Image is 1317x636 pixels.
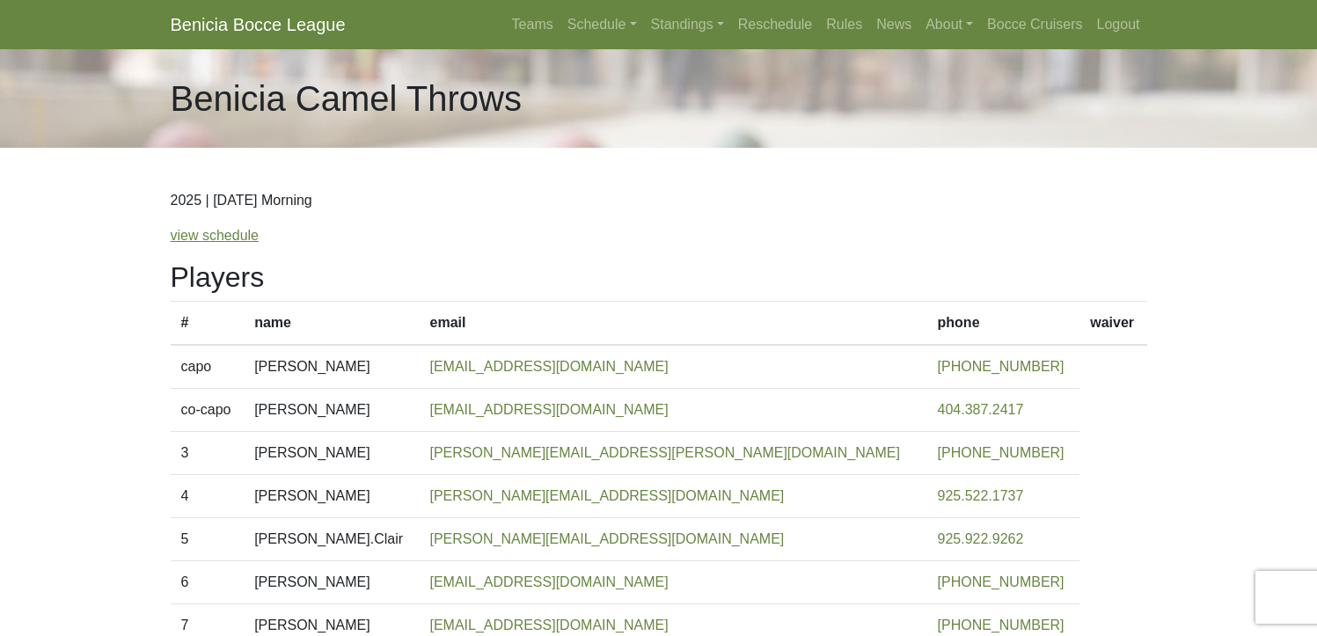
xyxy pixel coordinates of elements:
h2: Players [171,260,1147,294]
th: email [420,302,927,346]
a: [PHONE_NUMBER] [938,359,1065,374]
td: [PERSON_NAME] [244,432,419,475]
td: co-capo [171,389,245,432]
a: 925.522.1737 [938,488,1024,503]
td: [PERSON_NAME] [244,389,419,432]
p: 2025 | [DATE] Morning [171,190,1147,211]
a: [PERSON_NAME][EMAIL_ADDRESS][DOMAIN_NAME] [430,488,785,503]
a: [PHONE_NUMBER] [938,618,1065,632]
a: Logout [1090,7,1147,42]
a: [PHONE_NUMBER] [938,445,1065,460]
a: [EMAIL_ADDRESS][DOMAIN_NAME] [430,359,669,374]
a: view schedule [171,228,260,243]
a: [PHONE_NUMBER] [938,574,1065,589]
a: About [918,7,980,42]
a: [EMAIL_ADDRESS][DOMAIN_NAME] [430,402,669,417]
td: capo [171,345,245,389]
th: waiver [1079,302,1146,346]
td: 6 [171,561,245,604]
a: 925.922.9262 [938,531,1024,546]
a: Teams [505,7,560,42]
th: # [171,302,245,346]
a: 404.387.2417 [938,402,1024,417]
a: Bocce Cruisers [980,7,1089,42]
td: 5 [171,518,245,561]
a: [EMAIL_ADDRESS][DOMAIN_NAME] [430,574,669,589]
a: Standings [644,7,731,42]
a: [EMAIL_ADDRESS][DOMAIN_NAME] [430,618,669,632]
th: phone [927,302,1080,346]
a: Rules [819,7,869,42]
td: [PERSON_NAME] [244,475,419,518]
td: 3 [171,432,245,475]
a: Reschedule [731,7,820,42]
a: [PERSON_NAME][EMAIL_ADDRESS][DOMAIN_NAME] [430,531,785,546]
td: [PERSON_NAME].Clair [244,518,419,561]
th: name [244,302,419,346]
a: Benicia Bocce League [171,7,346,42]
h1: Benicia Camel Throws [171,77,522,120]
a: [PERSON_NAME][EMAIL_ADDRESS][PERSON_NAME][DOMAIN_NAME] [430,445,900,460]
td: 4 [171,475,245,518]
td: [PERSON_NAME] [244,345,419,389]
a: Schedule [560,7,644,42]
td: [PERSON_NAME] [244,561,419,604]
a: News [869,7,918,42]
